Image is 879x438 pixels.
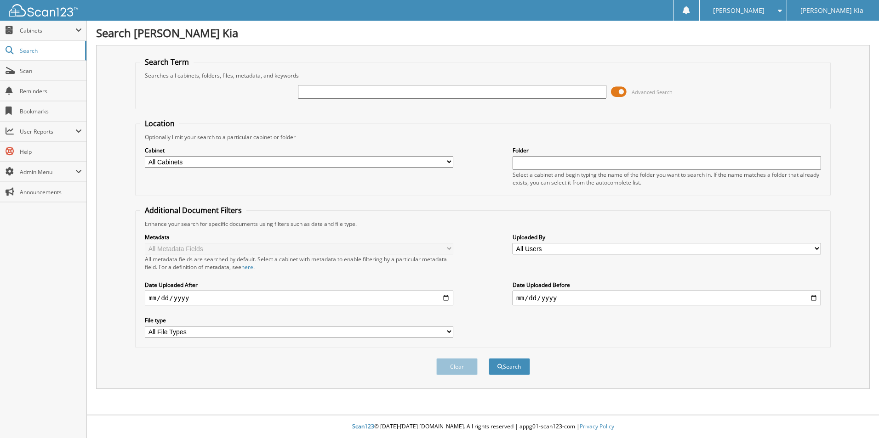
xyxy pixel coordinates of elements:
div: Optionally limit your search to a particular cabinet or folder [140,133,826,141]
button: Search [489,358,530,375]
div: © [DATE]-[DATE] [DOMAIN_NAME]. All rights reserved | appg01-scan123-com | [87,416,879,438]
span: Reminders [20,87,82,95]
img: scan123-logo-white.svg [9,4,78,17]
span: Bookmarks [20,107,82,115]
span: Advanced Search [632,89,673,95]
h1: Search [PERSON_NAME] Kia [96,25,870,40]
button: Clear [436,358,478,375]
input: end [513,291,821,305]
span: Scan123 [352,422,374,430]
div: Searches all cabinets, folders, files, metadata, and keywords [140,72,826,79]
label: Date Uploaded After [145,281,453,289]
span: Scan [20,67,82,75]
span: [PERSON_NAME] [713,8,765,13]
div: All metadata fields are searched by default. Select a cabinet with metadata to enable filtering b... [145,255,453,271]
label: Date Uploaded Before [513,281,821,289]
span: Cabinets [20,27,75,34]
span: Admin Menu [20,168,75,176]
label: File type [145,316,453,324]
a: Privacy Policy [580,422,614,430]
span: Announcements [20,188,82,196]
label: Folder [513,146,821,154]
label: Metadata [145,233,453,241]
iframe: Chat Widget [833,394,879,438]
span: Help [20,148,82,156]
legend: Location [140,118,179,129]
legend: Additional Document Filters [140,205,246,215]
span: Search [20,47,80,55]
input: start [145,291,453,305]
legend: Search Term [140,57,194,67]
label: Uploaded By [513,233,821,241]
a: here [241,263,253,271]
span: User Reports [20,128,75,135]
label: Cabinet [145,146,453,154]
div: Select a cabinet and begin typing the name of the folder you want to search in. If the name match... [513,171,821,186]
div: Enhance your search for specific documents using filters such as date and file type. [140,220,826,228]
span: [PERSON_NAME] Kia [800,8,863,13]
